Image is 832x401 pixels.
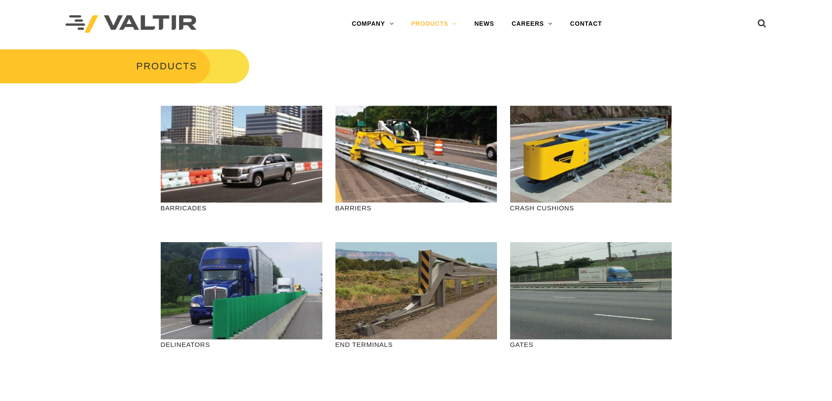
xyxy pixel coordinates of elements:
[510,339,672,350] p: GATES
[161,339,322,350] p: DELINEATORS
[561,15,611,33] a: CONTACT
[343,15,402,33] a: COMPANY
[466,15,503,33] a: NEWS
[503,15,561,33] a: CAREERS
[335,203,497,213] p: BARRIERS
[510,203,672,213] p: CRASH CUSHIONS
[402,15,466,33] a: PRODUCTS
[335,339,497,350] p: END TERMINALS
[66,15,197,33] img: Valtir
[161,203,322,213] p: BARRICADES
